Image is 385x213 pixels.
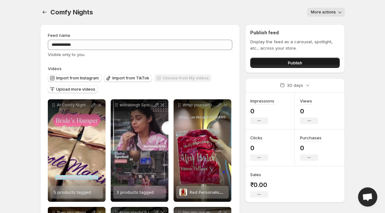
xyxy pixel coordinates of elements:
[300,144,321,152] p: 0
[48,66,62,71] span: Videos
[250,29,340,36] h2: Publish feed
[48,33,70,38] span: Feed name
[120,102,153,108] p: eishasingh Spotted in Comfy Nights Pyjamas in Big Boss 18
[48,99,106,202] div: At Comfy Nights every piece is made just for you from custom pyjamas to handcrafted hampers Perso...
[358,187,377,207] div: Open chat
[48,52,85,57] span: Visible only to you.
[311,10,336,15] span: More actions
[104,74,152,82] button: Import from TikTok
[111,99,168,202] div: eishasingh Spotted in Comfy Nights Pyjamas in Big Boss 183 products tagged
[183,102,216,108] p: Wrap yourself in luxury with our stunning red robe matching eyemask and comfy slippers all adorne...
[174,99,231,202] div: Wrap yourself in luxury with our stunning red robe matching eyemask and comfy slippers all adorne...
[300,107,318,115] p: 0
[288,60,302,66] span: Publish
[190,190,323,195] span: Red Personalise Robe + Slippers + EyeMask | Prepaid Orders Only
[54,190,91,195] span: 5 products tagged
[56,76,99,81] span: Import from Instagram
[112,76,149,81] span: Import from TikTok
[250,107,274,115] p: 0
[57,102,90,108] p: At Comfy Nights every piece is made just for you from custom pyjamas to handcrafted hampers Perso...
[48,74,101,82] button: Import from Instagram
[250,98,274,104] h3: Impressions
[250,144,268,152] p: 0
[250,38,340,51] p: Display the feed as a carousel, spotlight, etc., across your store.
[40,8,49,17] button: Settings
[56,87,95,92] span: Upload more videos
[250,181,268,189] p: ₹0.00
[250,58,340,68] button: Publish
[250,135,262,141] h3: Clicks
[116,190,154,195] span: 3 products tagged
[50,8,93,16] span: Comfy Nights
[300,135,321,141] h3: Purchases
[250,171,261,178] h3: Sales
[287,82,303,88] p: 30 days
[307,8,345,17] button: More actions
[300,98,312,104] h3: Views
[48,86,98,93] button: Upload more videos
